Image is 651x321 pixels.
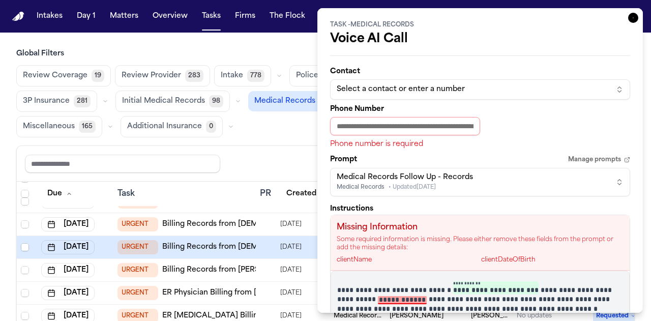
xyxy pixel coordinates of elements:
span: Medical Records [334,312,381,320]
button: Matters [106,7,142,25]
span: 7/15/2025, 9:27:50 AM [280,263,302,277]
span: URGENT [117,240,158,254]
h3: Global Filters [16,49,635,59]
span: Intake [221,71,243,81]
div: Task [117,188,252,200]
span: TASK - Medical Records [330,21,630,29]
button: Intakes [33,7,67,25]
button: The Flock [265,7,309,25]
span: Police Report & Investigation [296,71,401,81]
a: Billing Records from [DEMOGRAPHIC_DATA] [162,219,325,229]
span: Select row [21,197,29,206]
button: Review Coverage19 [16,65,111,86]
button: Miscellaneous165 [16,116,102,137]
div: No updates [517,312,552,320]
button: Overview [149,7,192,25]
button: Police Report & Investigation71 [289,65,424,86]
span: Review Provider [122,71,181,81]
div: Medical Records Follow Up - Records [337,172,473,183]
span: Additional Insurance [127,122,202,132]
button: Initial Medical Records98 [115,91,230,112]
button: Review Provider283 [115,65,210,86]
label: Instructions [330,205,373,213]
span: 165 [79,121,96,133]
button: 3P Insurance281 [16,91,97,112]
label: Contact [330,68,630,75]
p: Some required information is missing. Please either remove these fields from the prompt or add th... [337,236,624,252]
span: Miscellaneous [23,122,75,132]
label: Phone Number [330,106,480,113]
button: Due [41,185,78,203]
span: Select row [21,243,29,251]
button: [DATE] [41,263,95,277]
span: 778 [247,70,264,82]
button: Day 1 [73,7,100,25]
span: Select row [21,220,29,228]
img: Finch Logo [12,12,24,21]
button: [DATE] [41,286,95,300]
span: Select row [21,312,29,320]
a: Manage prompts [568,156,630,164]
span: 98 [209,95,223,107]
span: Medical Records [254,96,315,106]
span: 3P Insurance [23,96,70,106]
div: Select a contact or enter a number [337,84,607,95]
a: Home [12,12,24,21]
span: URGENT [117,263,158,277]
span: Select all [21,190,29,198]
h4: Missing Information [337,221,624,234]
button: [DATE] [41,217,95,231]
span: Medical Records [337,184,384,192]
span: 19 [92,70,104,82]
button: Created [280,185,322,203]
span: URGENT [117,286,158,300]
span: 0 [206,121,216,133]
span: Collins & Collins [471,312,509,320]
div: clientDateOfBirth [481,256,624,264]
span: Initial Medical Records [122,96,205,106]
div: clientName [337,256,479,264]
a: ER Physician Billing from [DEMOGRAPHIC_DATA] [162,288,341,298]
span: • Updated [DATE] [389,184,436,192]
span: Select row [21,289,29,297]
a: ER [MEDICAL_DATA] Billing from [DEMOGRAPHIC_DATA] [162,311,371,321]
span: URGENT [117,217,158,231]
button: Firms [231,7,259,25]
div: PR [260,188,272,200]
button: Tasks [198,7,225,25]
button: Medical Records489 [248,91,344,111]
span: 7/14/2025, 10:11:54 PM [280,286,302,300]
span: 281 [74,95,91,107]
a: Billing Records from [DEMOGRAPHIC_DATA] [162,242,325,252]
button: Additional Insurance0 [121,116,223,137]
span: 7/14/2025, 10:19:08 PM [280,217,302,231]
button: Intake778 [214,65,271,86]
button: [DATE] [41,240,95,254]
span: 283 [185,70,203,82]
span: Select row [21,266,29,274]
span: Prompt [330,156,357,163]
p: Phone number is required [330,139,480,150]
span: Sonja Boucher [390,312,443,320]
span: 7/15/2025, 9:36:43 AM [280,240,302,254]
span: Review Coverage [23,71,87,81]
h2: Voice AI Call [330,31,630,47]
a: Billing Records from [PERSON_NAME], MD [162,265,316,275]
span: Manage prompts [568,156,621,164]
